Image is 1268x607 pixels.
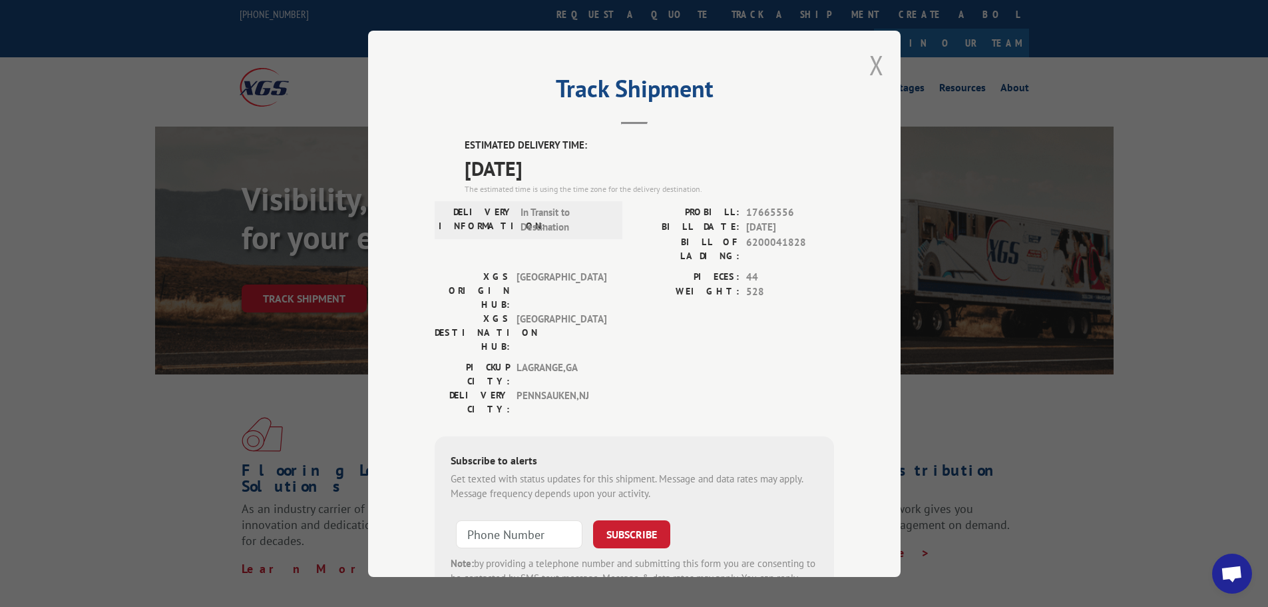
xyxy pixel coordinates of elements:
[517,388,606,416] span: PENNSAUKEN , NJ
[439,205,514,235] label: DELIVERY INFORMATION:
[869,47,884,83] button: Close modal
[435,311,510,353] label: XGS DESTINATION HUB:
[634,285,740,300] label: WEIGHT:
[521,205,610,235] span: In Transit to Destination
[435,360,510,388] label: PICKUP CITY:
[634,205,740,220] label: PROBILL:
[746,220,834,235] span: [DATE]
[746,235,834,263] span: 6200041828
[517,360,606,388] span: LAGRANGE , GA
[435,269,510,311] label: XGS ORIGIN HUB:
[1212,554,1252,594] div: Open chat
[451,452,818,471] div: Subscribe to alerts
[465,183,834,195] div: The estimated time is using the time zone for the delivery destination.
[634,269,740,285] label: PIECES:
[746,205,834,220] span: 17665556
[465,138,834,153] label: ESTIMATED DELIVERY TIME:
[456,520,582,548] input: Phone Number
[746,285,834,300] span: 528
[435,79,834,105] h2: Track Shipment
[451,471,818,501] div: Get texted with status updates for this shipment. Message and data rates may apply. Message frequ...
[593,520,670,548] button: SUBSCRIBE
[465,153,834,183] span: [DATE]
[634,235,740,263] label: BILL OF LADING:
[517,311,606,353] span: [GEOGRAPHIC_DATA]
[634,220,740,235] label: BILL DATE:
[451,556,818,601] div: by providing a telephone number and submitting this form you are consenting to be contacted by SM...
[746,269,834,285] span: 44
[517,269,606,311] span: [GEOGRAPHIC_DATA]
[451,556,474,569] strong: Note:
[435,388,510,416] label: DELIVERY CITY:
